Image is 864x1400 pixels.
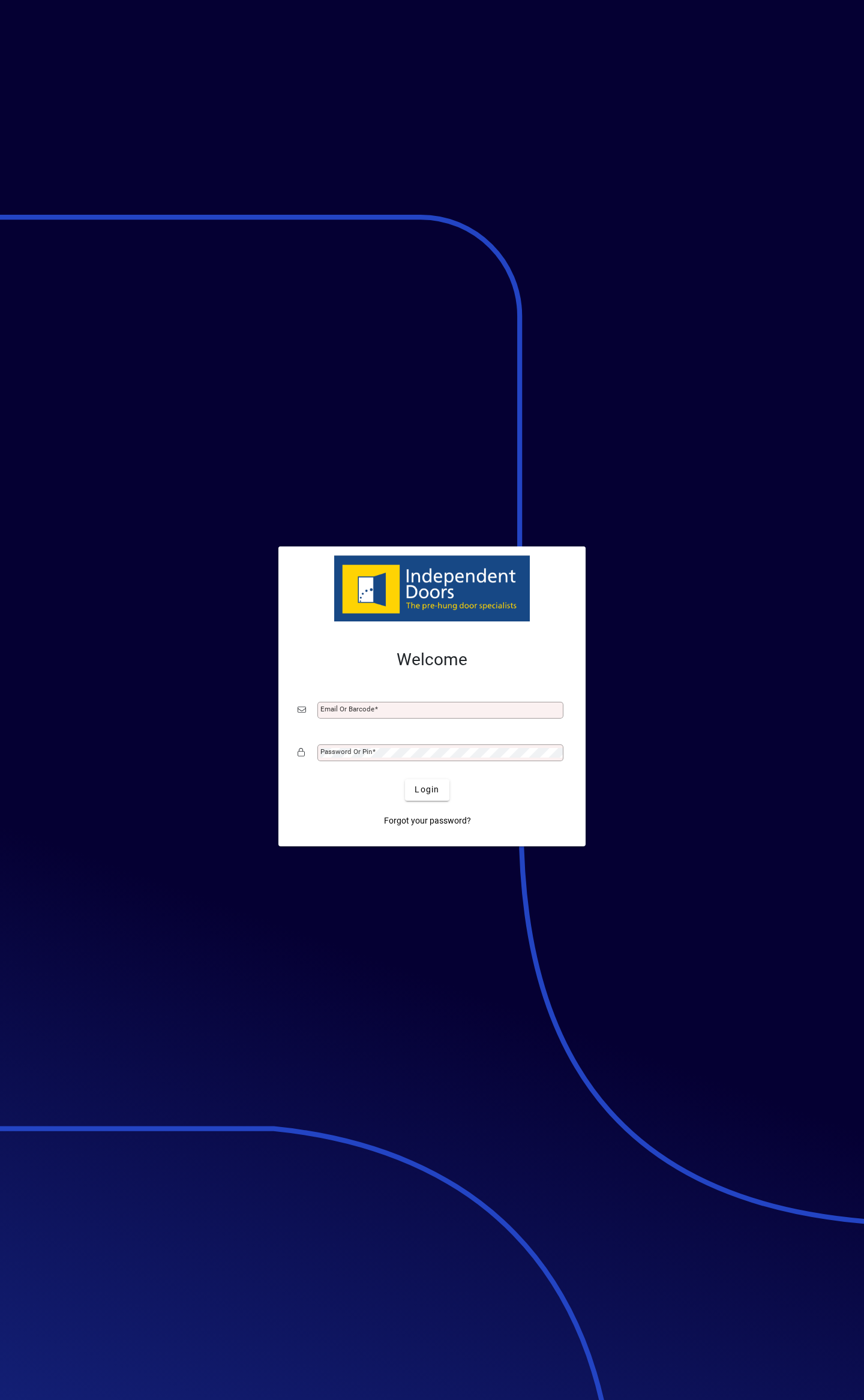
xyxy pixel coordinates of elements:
[415,783,439,796] span: Login
[379,810,476,832] a: Forgot your password?
[320,747,372,756] mat-label: Password or Pin
[298,650,566,670] h2: Welcome
[405,779,449,801] button: Login
[320,705,374,713] mat-label: Email or Barcode
[384,815,471,827] span: Forgot your password?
